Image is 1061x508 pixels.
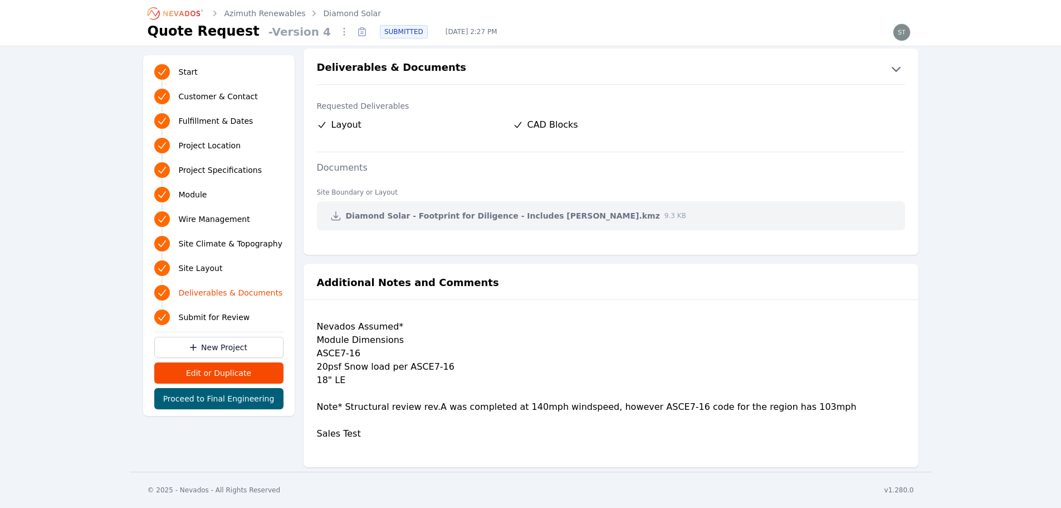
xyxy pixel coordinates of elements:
[179,214,250,225] span: Wire Management
[179,312,250,323] span: Submit for Review
[304,162,381,173] label: Documents
[179,287,283,298] span: Deliverables & Documents
[154,388,283,409] button: Proceed to Final Engineering
[317,100,905,112] label: Requested Deliverables
[324,8,381,19] a: Diamond Solar
[154,62,283,327] nav: Progress
[527,118,578,132] span: CAD Blocks
[179,263,223,274] span: Site Layout
[664,211,686,220] span: 9.3 KB
[179,66,198,78] span: Start
[893,23,911,41] img: steve.mustaro@nevados.solar
[179,189,207,200] span: Module
[437,27,506,36] span: [DATE] 2:27 PM
[317,179,905,197] dt: Site Boundary or Layout
[148,486,281,495] div: © 2025 - Nevados - All Rights Reserved
[179,115,253,127] span: Fulfillment & Dates
[179,91,258,102] span: Customer & Contact
[346,210,660,221] span: Diamond Solar - Footprint for Diligence - Includes [PERSON_NAME].kmz
[884,486,914,495] div: v1.280.0
[154,337,283,358] a: New Project
[317,60,467,78] h2: Deliverables & Documents
[380,25,428,38] div: SUBMITTED
[148,22,260,40] h1: Quote Request
[179,140,241,151] span: Project Location
[264,24,335,40] span: - Version 4
[331,118,361,132] span: Layout
[304,60,918,78] button: Deliverables & Documents
[179,165,262,176] span: Project Specifications
[179,238,282,249] span: Site Climate & Topography
[317,320,905,449] div: Nevados Assumed* Module Dimensions ASCE7-16 20psf Snow load per ASCE7-16 18" LE Note* Structural ...
[317,275,499,291] h2: Additional Notes and Comments
[224,8,306,19] a: Azimuth Renewables
[154,362,283,384] button: Edit or Duplicate
[148,4,381,22] nav: Breadcrumb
